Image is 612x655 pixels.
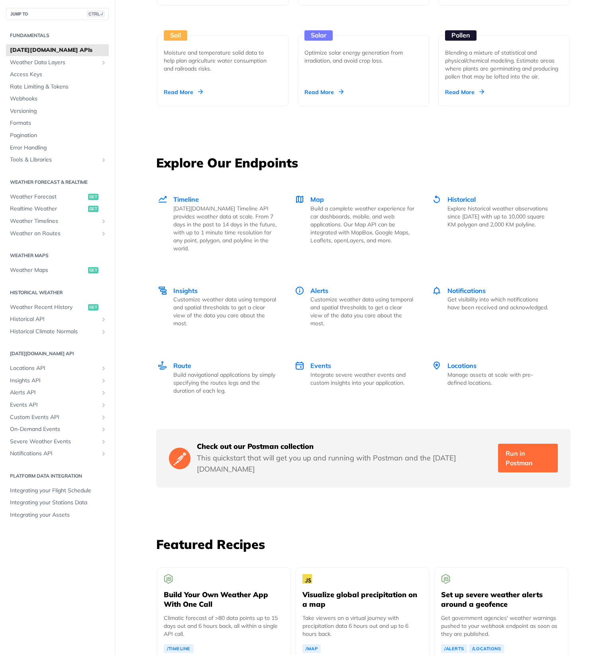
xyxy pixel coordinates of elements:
[10,132,107,140] span: Pagination
[6,485,109,497] a: Integrating your Flight Schedule
[6,448,109,460] a: Notifications APIShow subpages for Notifications API
[10,230,98,238] span: Weather on Routes
[173,371,277,395] p: Build navigational applications by simply specifying the routes legs and the duration of each leg.
[158,195,167,204] img: Timeline
[88,206,98,212] span: get
[157,344,286,411] a: Route Route Build navigational applications by simply specifying the routes legs and the duration...
[10,328,98,336] span: Historical Climate Normals
[6,215,109,227] a: Weather TimelinesShow subpages for Weather Timelines
[423,344,560,411] a: Locations Locations Manage assets at scale with pre-defined locations.
[6,497,109,509] a: Integrating your Stations Data
[100,389,107,396] button: Show subpages for Alerts API
[286,344,423,411] a: Events Events Integrate severe weather events and custom insights into your application.
[6,289,109,296] h2: Historical Weather
[100,402,107,408] button: Show subpages for Events API
[10,389,98,397] span: Alerts API
[6,326,109,338] a: Historical Climate NormalsShow subpages for Historical Climate Normals
[447,362,477,370] span: Locations
[100,157,107,163] button: Show subpages for Tools & Libraries
[447,295,551,311] p: Get visibility into which notifications have been received and acknowledged.
[295,286,304,295] img: Alerts
[302,590,423,609] h5: Visualize global precipitation on a map
[164,590,284,609] h5: Build Your Own Weather App With One Call
[447,371,551,387] p: Manage assets at scale with pre-defined locations.
[100,59,107,66] button: Show subpages for Weather Data Layers
[435,6,573,106] a: Pollen Blending a mixture of statistical and physical/chemical modeling. Estimate areas where pla...
[6,411,109,423] a: Custom Events APIShow subpages for Custom Events API
[310,362,331,370] span: Events
[310,287,328,295] span: Alerts
[10,46,107,54] span: [DATE][DOMAIN_NAME] APIs
[169,447,190,470] img: Postman Logo
[156,154,571,171] h3: Explore Our Endpoints
[6,203,109,215] a: Realtime Weatherget
[6,179,109,186] h2: Weather Forecast & realtime
[286,269,423,344] a: Alerts Alerts Customize weather data using temporal and spatial thresholds to get a clear view of...
[173,205,277,252] p: [DATE][DOMAIN_NAME] Timeline API provides weather data at scale. From 7 days in the past to 14 da...
[6,301,109,313] a: Weather Recent Historyget
[10,438,98,446] span: Severe Weather Events
[10,303,86,311] span: Weather Recent History
[441,644,467,653] a: /Alerts
[441,614,561,638] p: Get government agencies' weather warnings pushed to your webhook endpoint as soon as they are pub...
[447,287,486,295] span: Notifications
[10,217,98,225] span: Weather Timelines
[302,614,423,638] p: Take viewers on a virtual journey with precipitation data 6 hours out and up to 6 hours back.
[310,371,414,387] p: Integrate severe weather events and custom insights into your application.
[10,425,98,433] span: On-Demand Events
[10,413,98,421] span: Custom Events API
[10,83,107,91] span: Rate Limiting & Tokens
[432,195,441,204] img: Historical
[197,452,492,475] p: This quickstart that will get you up and running with Postman and the [DATE][DOMAIN_NAME]
[6,472,109,480] h2: Platform DATA integration
[100,365,107,372] button: Show subpages for Locations API
[441,590,561,609] h5: Set up severe weather alerts around a geofence
[100,450,107,457] button: Show subpages for Notifications API
[173,195,199,203] span: Timeline
[88,267,98,273] span: get
[445,88,484,96] div: Read More
[469,644,504,653] a: /Locations
[10,144,107,152] span: Error Handling
[6,375,109,387] a: Insights APIShow subpages for Insights API
[6,93,109,105] a: Webhooks
[164,30,187,41] div: Soil
[173,362,191,370] span: Route
[100,414,107,421] button: Show subpages for Custom Events API
[6,69,109,81] a: Access Keys
[304,30,333,41] div: Solar
[295,195,304,204] img: Map
[6,44,109,56] a: [DATE][DOMAIN_NAME] APIs
[6,130,109,142] a: Pagination
[10,511,107,519] span: Integrating your Assets
[100,218,107,224] button: Show subpages for Weather Timelines
[100,328,107,335] button: Show subpages for Historical Climate Normals
[173,295,277,327] p: Customize weather data using temporal and spatial thresholds to get a clear view of the data you ...
[6,8,109,20] button: JUMP TOCTRL-/
[10,205,86,213] span: Realtime Weather
[6,105,109,117] a: Versioning
[10,401,98,409] span: Events API
[302,644,321,653] a: /Map
[10,95,107,103] span: Webhooks
[423,269,560,344] a: Notifications Notifications Get visibility into which notifications have been received and acknow...
[10,193,86,201] span: Weather Forecast
[173,287,198,295] span: Insights
[157,269,286,344] a: Insights Insights Customize weather data using temporal and spatial thresholds to get a clear vie...
[6,399,109,411] a: Events APIShow subpages for Events API
[310,195,324,203] span: Map
[6,509,109,521] a: Integrating your Assets
[10,487,107,495] span: Integrating your Flight Schedule
[445,30,477,41] div: Pollen
[445,49,563,81] div: Blending a mixture of statistical and physical/chemical modeling. Estimate areas where plants are...
[10,364,98,372] span: Locations API
[6,350,109,357] h2: [DATE][DOMAIN_NAME] API
[6,57,109,69] a: Weather Data LayersShow subpages for Weather Data Layers
[10,266,86,274] span: Weather Maps
[304,49,416,65] div: Optimize solar energy generation from irradiation, and avoid crop loss.
[423,178,560,269] a: Historical Historical Explore historical weather observations since [DATE] with up to 10,000 squa...
[10,71,107,79] span: Access Keys
[447,205,551,228] p: Explore historical weather observations since [DATE] with up to 10,000 square KM polygon and 2,00...
[100,439,107,445] button: Show subpages for Severe Weather Events
[6,32,109,39] h2: Fundamentals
